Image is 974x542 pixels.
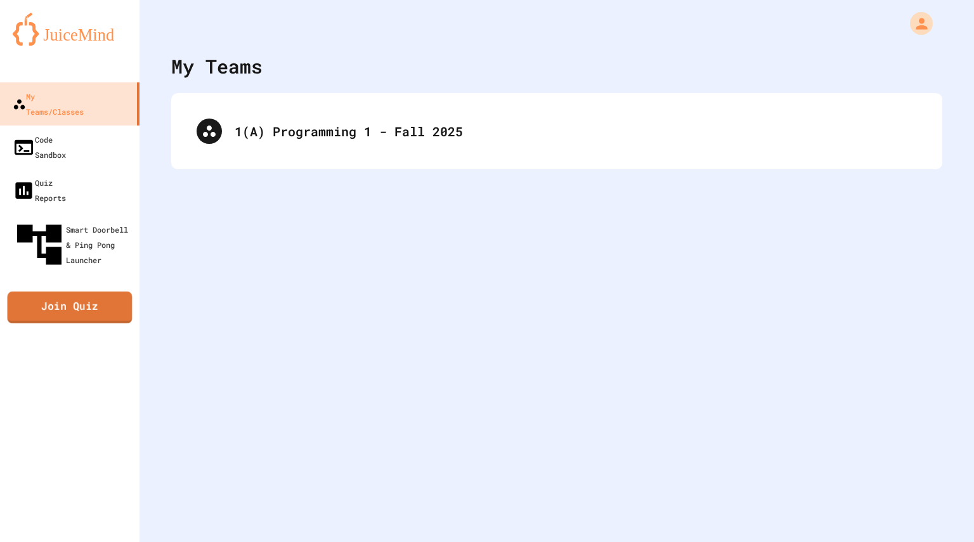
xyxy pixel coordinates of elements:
div: My Teams [171,52,263,81]
div: My Teams/Classes [13,89,84,119]
div: Code Sandbox [13,132,66,162]
div: 1(A) Programming 1 - Fall 2025 [184,106,930,157]
div: Quiz Reports [13,175,66,205]
a: Join Quiz [8,292,133,323]
div: My Account [897,9,936,38]
img: logo-orange.svg [13,13,127,46]
div: 1(A) Programming 1 - Fall 2025 [235,122,917,141]
div: Smart Doorbell & Ping Pong Launcher [13,218,134,271]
